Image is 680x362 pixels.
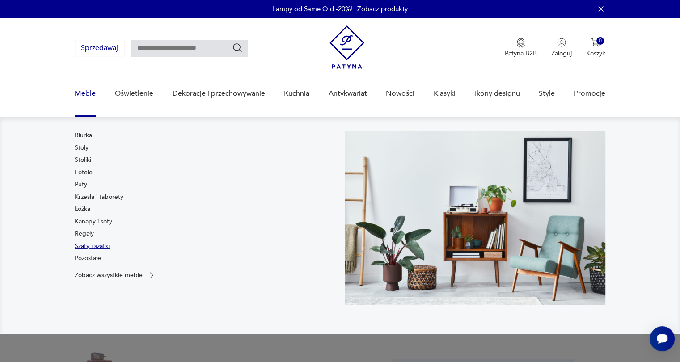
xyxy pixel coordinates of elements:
[551,49,572,58] p: Zaloguj
[591,38,600,47] img: Ikona koszyka
[172,76,265,111] a: Dekoracje i przechowywanie
[75,271,156,280] a: Zobacz wszystkie meble
[357,4,408,13] a: Zobacz produkty
[329,76,367,111] a: Antykwariat
[586,38,605,58] button: 0Koszyk
[650,326,675,351] iframe: Smartsupp widget button
[345,131,605,305] img: 969d9116629659dbb0bd4e745da535dc.jpg
[272,4,353,13] p: Lampy od Same Old -20%!
[434,76,456,111] a: Klasyki
[284,76,309,111] a: Kuchnia
[115,76,153,111] a: Oświetlenie
[539,76,555,111] a: Style
[75,229,94,238] a: Regały
[596,37,604,45] div: 0
[505,49,537,58] p: Patyna B2B
[586,49,605,58] p: Koszyk
[516,38,525,48] img: Ikona medalu
[75,143,89,152] a: Stoły
[75,131,92,140] a: Biurka
[551,38,572,58] button: Zaloguj
[75,242,110,251] a: Szafy i szafki
[75,76,96,111] a: Meble
[386,76,414,111] a: Nowości
[474,76,520,111] a: Ikony designu
[574,76,605,111] a: Promocje
[505,38,537,58] a: Ikona medaluPatyna B2B
[329,25,364,69] img: Patyna - sklep z meblami i dekoracjami vintage
[557,38,566,47] img: Ikonka użytkownika
[75,156,91,164] a: Stoliki
[75,272,143,278] p: Zobacz wszystkie meble
[75,168,93,177] a: Fotele
[232,42,243,53] button: Szukaj
[75,40,124,56] button: Sprzedawaj
[75,180,87,189] a: Pufy
[75,205,90,214] a: Łóżka
[75,46,124,52] a: Sprzedawaj
[505,38,537,58] button: Patyna B2B
[75,254,101,263] a: Pozostałe
[75,193,123,202] a: Krzesła i taborety
[75,217,112,226] a: Kanapy i sofy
